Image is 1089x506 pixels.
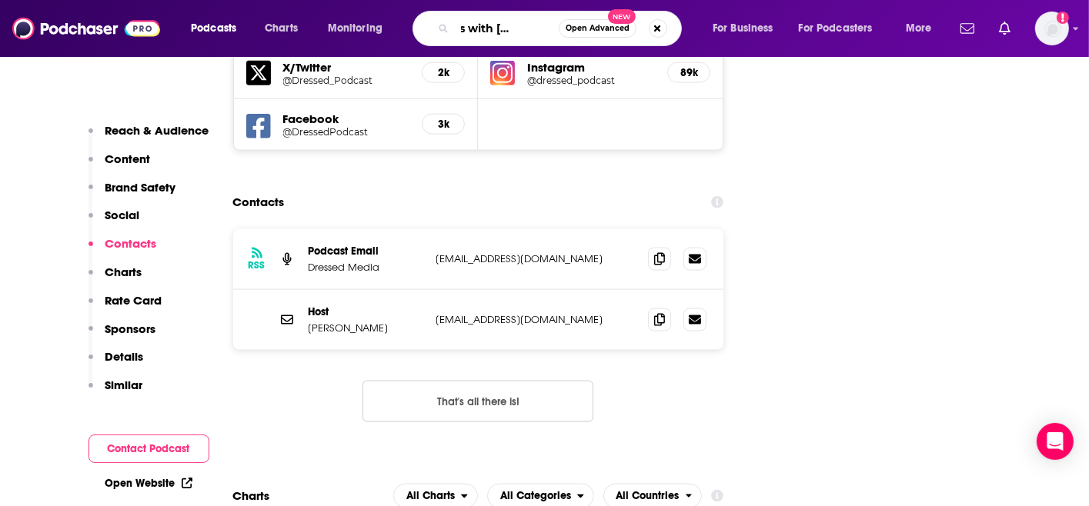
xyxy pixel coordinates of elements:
[500,491,571,501] span: All Categories
[89,236,157,265] button: Contacts
[1037,423,1074,460] div: Open Intercom Messenger
[105,208,140,222] p: Social
[559,19,636,38] button: Open AdvancedNew
[105,123,209,138] p: Reach & Audience
[328,18,382,39] span: Monitoring
[105,151,151,166] p: Content
[1035,12,1069,45] img: User Profile
[191,18,236,39] span: Podcasts
[283,60,410,75] h5: X/Twitter
[105,180,176,195] p: Brand Safety
[89,378,143,406] button: Similar
[680,66,697,79] h5: 89k
[1035,12,1069,45] span: Logged in as ocharlson
[105,265,142,279] p: Charts
[406,491,455,501] span: All Charts
[89,321,156,350] button: Sponsors
[89,349,144,378] button: Details
[309,245,424,258] p: Podcast Email
[89,265,142,293] button: Charts
[89,434,209,463] button: Contact Podcast
[265,18,298,39] span: Charts
[105,378,143,392] p: Similar
[993,15,1017,42] a: Show notifications dropdown
[89,180,176,208] button: Brand Safety
[233,488,270,503] h2: Charts
[180,16,256,41] button: open menu
[309,305,424,318] p: Host
[895,16,951,41] button: open menu
[255,16,307,41] a: Charts
[233,188,285,217] h2: Contacts
[309,321,424,335] p: [PERSON_NAME]
[105,236,157,251] p: Contacts
[283,126,410,138] a: @DressedPodcast
[1057,12,1069,24] svg: Add a profile image
[12,14,160,43] img: Podchaser - Follow, Share and Rate Podcasts
[954,15,980,42] a: Show notifications dropdown
[309,261,424,274] p: Dressed Media
[566,25,630,32] span: Open Advanced
[105,293,162,308] p: Rate Card
[105,321,156,336] p: Sponsors
[527,60,655,75] h5: Instagram
[702,16,793,41] button: open menu
[789,16,895,41] button: open menu
[616,491,680,501] span: All Countries
[105,349,144,364] p: Details
[105,477,192,490] a: Open Website
[1035,12,1069,45] button: Show profile menu
[317,16,403,41] button: open menu
[362,381,593,422] button: Nothing here.
[89,123,209,151] button: Reach & Audience
[527,75,655,86] a: @dressed_podcast
[713,18,773,39] span: For Business
[799,18,873,39] span: For Podcasters
[436,252,636,265] p: [EMAIL_ADDRESS][DOMAIN_NAME]
[89,151,151,180] button: Content
[435,118,452,131] h5: 3k
[89,293,162,321] button: Rate Card
[906,18,932,39] span: More
[490,61,515,85] img: iconImage
[608,9,636,24] span: New
[283,112,410,126] h5: Facebook
[249,259,266,271] h3: RSS
[455,16,559,41] input: Search podcasts, credits, & more...
[436,313,636,326] p: [EMAIL_ADDRESS][DOMAIN_NAME]
[435,66,452,79] h5: 2k
[283,75,410,86] a: @Dressed_Podcast
[89,208,140,236] button: Social
[427,11,696,46] div: Search podcasts, credits, & more...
